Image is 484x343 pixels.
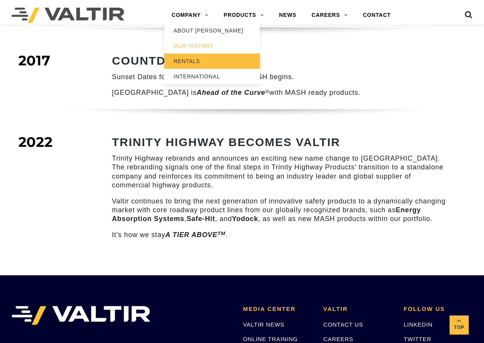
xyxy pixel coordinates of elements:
span: 2017 [18,52,51,69]
p: [GEOGRAPHIC_DATA] is with MASH ready products. [112,88,451,97]
a: INTERNATIONAL [164,69,260,84]
em: A TIER ABOVE [165,231,225,239]
h2: VALTIR [323,306,392,312]
span: Top [450,323,469,332]
h2: FOLLOW US [404,306,473,312]
sup: ® [265,89,269,94]
strong: COUNTDOWN TO MASH [112,54,258,67]
p: It’s how we stay . [112,231,451,239]
a: RENTALS [164,54,260,69]
a: VALTIR NEWS [243,321,284,328]
a: CAREERS [304,8,355,23]
sup: TM [217,231,225,236]
a: CAREERS [323,336,353,342]
img: Valtir [11,8,124,23]
a: NEWS [271,8,304,23]
a: TWITTER [404,336,431,342]
p: Sunset Dates for NCHRP Report 350 to MASH begins. [112,73,451,81]
a: ABOUT [PERSON_NAME] [164,23,260,38]
img: VALTIR [11,306,150,325]
a: PRODUCTS [216,8,272,23]
a: CONTACT US [323,321,363,328]
strong: Yodock [232,215,258,223]
a: ONLINE TRAINING [243,336,298,342]
em: Ahead of the Curve [197,89,265,96]
a: OUR HISTORY [164,38,260,54]
a: CONTACT [355,8,398,23]
strong: Safe-Hit [187,215,215,223]
p: Valtir continues to bring the next generation of innovative safety products to a dynamically chan... [112,197,451,224]
strong: TRINITY HIGHWAY BECOMES VALTIR [112,136,341,148]
p: Trinity Highway rebrands and announces an exciting new name change to [GEOGRAPHIC_DATA]. The rebr... [112,154,451,190]
a: Top [450,315,469,335]
h2: MEDIA CENTER [243,306,312,312]
span: 2022 [18,133,53,150]
a: LINKEDIN [404,321,433,328]
a: COMPANY [164,8,216,23]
